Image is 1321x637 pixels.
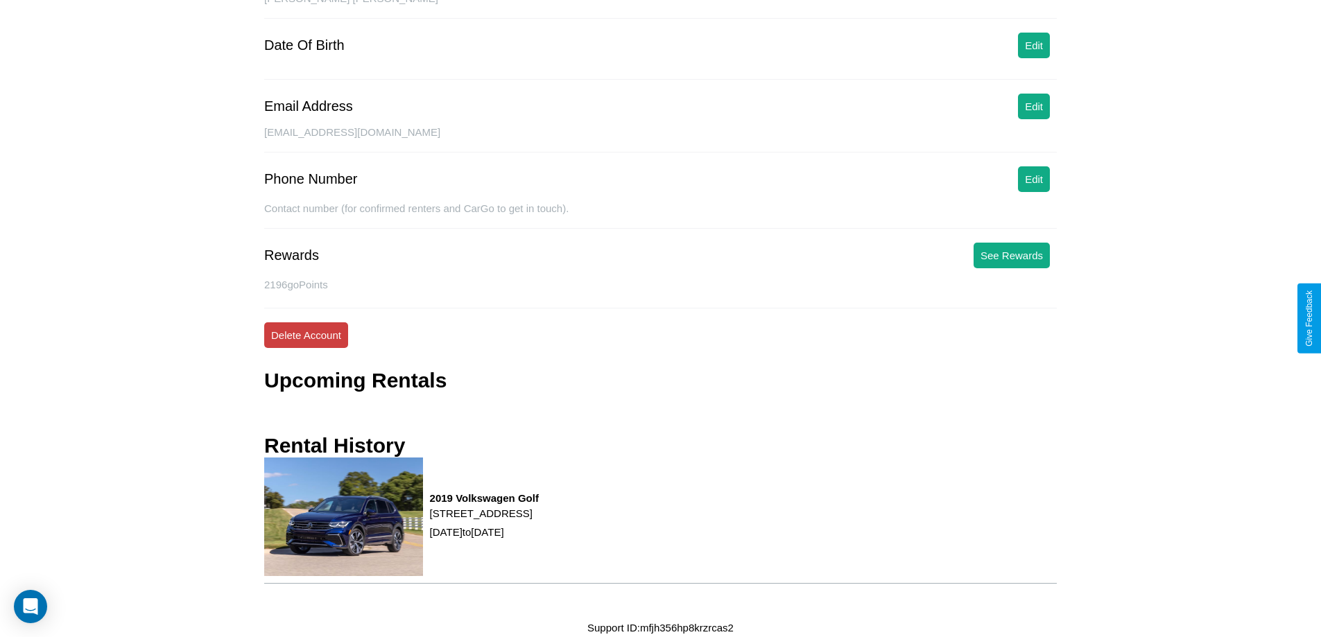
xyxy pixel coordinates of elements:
[264,275,1057,294] p: 2196 goPoints
[1018,94,1050,119] button: Edit
[264,457,423,576] img: rental
[430,504,539,523] p: [STREET_ADDRESS]
[1304,290,1314,347] div: Give Feedback
[264,126,1057,152] div: [EMAIL_ADDRESS][DOMAIN_NAME]
[14,590,47,623] div: Open Intercom Messenger
[264,434,405,457] h3: Rental History
[264,202,1057,229] div: Contact number (for confirmed renters and CarGo to get in touch).
[264,98,353,114] div: Email Address
[1018,166,1050,192] button: Edit
[264,37,345,53] div: Date Of Birth
[974,243,1050,268] button: See Rewards
[430,523,539,541] p: [DATE] to [DATE]
[264,171,358,187] div: Phone Number
[1018,33,1050,58] button: Edit
[264,322,348,348] button: Delete Account
[264,247,319,263] div: Rewards
[264,369,447,392] h3: Upcoming Rentals
[587,618,734,637] p: Support ID: mfjh356hp8krzrcas2
[430,492,539,504] h3: 2019 Volkswagen Golf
